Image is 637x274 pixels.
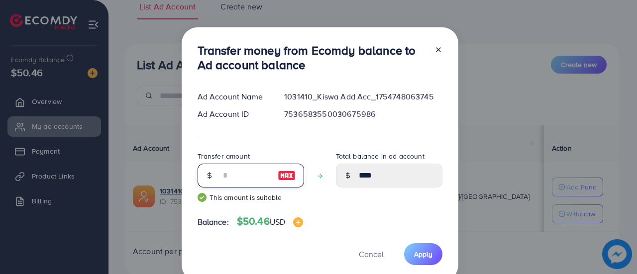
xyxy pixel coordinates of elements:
span: USD [270,216,285,227]
span: Balance: [198,216,229,228]
button: Cancel [346,243,396,265]
img: guide [198,193,207,202]
h4: $50.46 [237,215,303,228]
span: Cancel [359,249,384,260]
img: image [278,170,296,182]
button: Apply [404,243,442,265]
h3: Transfer money from Ecomdy balance to Ad account balance [198,43,426,72]
div: 1031410_Kiswa Add Acc_1754748063745 [276,91,450,102]
small: This amount is suitable [198,192,304,202]
div: 7536583550030675986 [276,108,450,120]
img: image [293,217,303,227]
div: Ad Account ID [190,108,277,120]
label: Transfer amount [198,151,250,161]
span: Apply [414,249,432,259]
label: Total balance in ad account [336,151,425,161]
div: Ad Account Name [190,91,277,102]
